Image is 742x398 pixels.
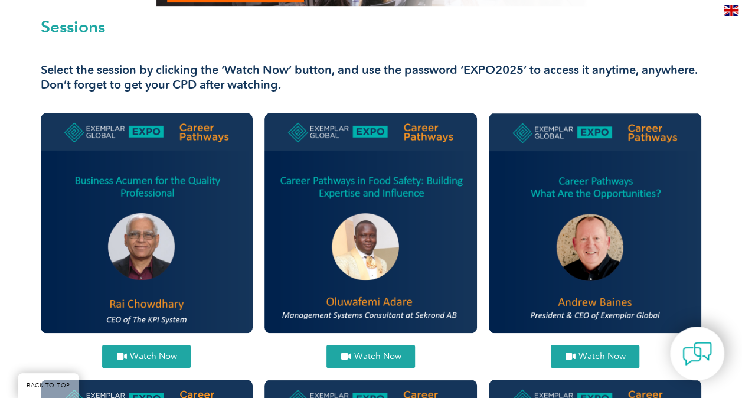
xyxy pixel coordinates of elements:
[489,113,701,332] img: andrew
[326,345,415,368] a: Watch Now
[551,345,639,368] a: Watch Now
[578,352,625,361] span: Watch Now
[354,352,401,361] span: Watch Now
[724,5,738,16] img: en
[102,345,191,368] a: Watch Now
[682,339,712,368] img: contact-chat.png
[18,373,79,398] a: BACK TO TOP
[264,113,477,333] img: Oluwafemi
[41,113,253,333] img: Rai
[41,18,702,35] h2: Sessions
[129,352,176,361] span: Watch Now
[41,63,702,92] h3: Select the session by clicking the ‘Watch Now’ button, and use the password ‘EXPO2025’ to access ...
